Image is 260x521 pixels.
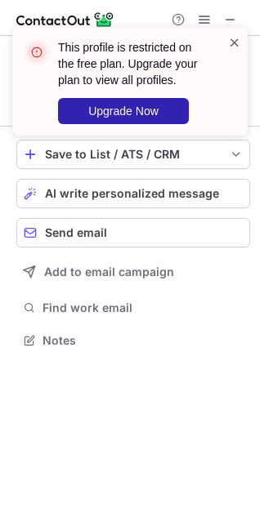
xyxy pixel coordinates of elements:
[16,218,250,247] button: Send email
[44,265,174,278] span: Add to email campaign
[24,39,50,65] img: error
[16,296,250,319] button: Find work email
[58,39,208,88] header: This profile is restricted on the free plan. Upgrade your plan to view all profiles.
[43,333,244,348] span: Notes
[88,105,159,118] span: Upgrade Now
[16,10,114,29] img: ContactOut v5.3.10
[16,179,250,208] button: AI write personalized message
[58,98,189,124] button: Upgrade Now
[45,187,219,200] span: AI write personalized message
[43,301,244,315] span: Find work email
[16,257,250,287] button: Add to email campaign
[16,329,250,352] button: Notes
[45,226,107,239] span: Send email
